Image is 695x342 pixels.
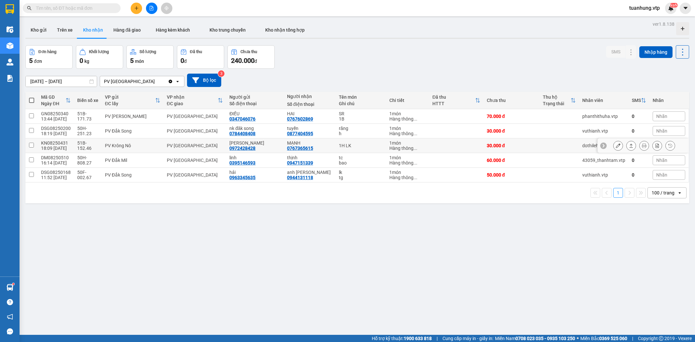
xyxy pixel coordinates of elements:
[167,158,223,163] div: PV [GEOGRAPHIC_DATA]
[146,3,157,14] button: file-add
[543,101,571,106] div: Trạng thái
[102,92,164,109] th: Toggle SortBy
[181,57,184,64] span: 0
[105,114,160,119] div: PV [PERSON_NAME]
[287,102,332,107] div: Số điện thoại
[229,126,280,131] div: nk đăk song
[77,140,98,151] div: 51B-152.46
[653,98,685,103] div: Nhãn
[389,170,426,175] div: 1 món
[229,155,280,160] div: linh
[126,45,174,69] button: Số lượng5món
[77,98,98,103] div: Biển số xe
[7,284,13,291] img: warehouse-icon
[229,146,255,151] div: 0972428428
[229,170,280,175] div: hải
[175,79,180,84] svg: open
[36,5,113,12] input: Tìm tên, số ĐT hoặc mã đơn
[105,143,160,148] div: PV Krông Nô
[577,337,579,340] span: ⚪️
[339,155,383,160] div: tc
[632,335,633,342] span: |
[613,188,623,198] button: 1
[389,98,426,103] div: Chi tiết
[167,172,223,178] div: PV [GEOGRAPHIC_DATA]
[442,335,493,342] span: Cung cấp máy in - giấy in:
[582,114,625,119] div: phanthithuha.vtp
[168,79,173,84] svg: Clear value
[184,59,187,64] span: đ
[656,172,667,178] span: Nhãn
[432,94,475,100] div: Đã thu
[656,158,667,163] span: Nhãn
[105,94,155,100] div: VP gửi
[495,335,575,342] span: Miền Nam
[41,146,71,151] div: 18:09 [DATE]
[287,170,332,175] div: anh phương kozio
[580,335,627,342] span: Miền Bắc
[582,158,625,163] div: 43059_thanhtam.vtp
[389,126,426,131] div: 1 món
[167,101,218,106] div: ĐC giao
[339,101,383,106] div: Ghi chú
[229,111,280,116] div: ĐIỀU
[339,94,383,100] div: Tên món
[41,131,71,136] div: 18:19 [DATE]
[404,336,432,341] strong: 1900 633 818
[38,92,74,109] th: Toggle SortBy
[41,170,71,175] div: DSG08250168
[229,160,255,165] div: 0395146593
[41,155,71,160] div: DM08250510
[540,92,579,109] th: Toggle SortBy
[131,3,142,14] button: plus
[41,116,71,121] div: 13:44 [DATE]
[670,3,678,7] sup: NaN
[413,175,417,180] span: ...
[139,50,156,54] div: Số lượng
[632,114,646,119] div: 0
[413,160,417,165] span: ...
[27,6,32,10] span: search
[41,94,65,100] div: Mã GD
[229,94,280,100] div: Người gửi
[487,114,536,119] div: 70.000 đ
[130,57,134,64] span: 5
[7,75,13,82] img: solution-icon
[231,57,254,64] span: 240.000
[668,5,674,11] img: icon-new-feature
[624,4,665,12] span: tuanhung.vtp
[164,6,169,10] span: aim
[389,111,426,116] div: 1 món
[77,126,98,136] div: 50H-251.23
[6,4,14,14] img: logo-vxr
[7,314,13,320] span: notification
[105,158,160,163] div: PV Đắk Mil
[339,131,383,136] div: h
[287,116,313,121] div: 0767602869
[108,22,146,38] button: Hàng đã giao
[683,5,688,11] span: caret-down
[41,126,71,131] div: DSG08250200
[487,143,536,148] div: 30.000 đ
[487,128,536,134] div: 30.000 đ
[629,92,649,109] th: Toggle SortBy
[339,170,383,175] div: lk
[487,172,536,178] div: 50.000 đ
[515,336,575,341] strong: 0708 023 035 - 0935 103 250
[287,146,313,151] div: 0767365615
[676,22,689,35] div: Tạo kho hàng mới
[389,146,426,151] div: Hàng thông thường
[677,190,682,195] svg: open
[7,299,13,305] span: question-circle
[77,111,98,121] div: 51B-171.73
[149,6,154,10] span: file-add
[167,143,223,148] div: PV [GEOGRAPHIC_DATA]
[613,141,623,150] div: Sửa đơn hàng
[105,172,160,178] div: PV Đắk Song
[229,116,255,121] div: 0347046076
[26,76,97,87] input: Select a date range.
[389,131,426,136] div: Hàng thông thường
[156,27,190,33] span: Hàng kèm khách
[287,160,313,165] div: 0947151339
[339,143,383,148] div: 1H LK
